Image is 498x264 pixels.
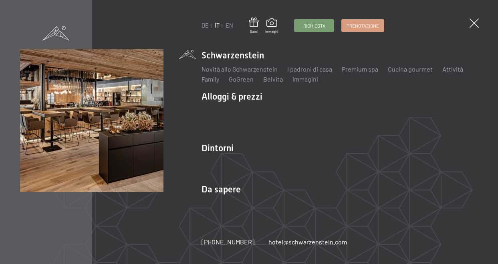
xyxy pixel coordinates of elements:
[249,30,258,34] span: Buoni
[265,30,278,34] span: Immagini
[287,65,332,73] a: I padroni di casa
[303,22,325,29] span: Richiesta
[292,75,318,83] a: Immagini
[294,20,334,32] a: Richiesta
[20,49,163,192] img: [Translate to Italienisch:]
[442,65,463,73] a: Attività
[249,18,258,34] a: Buoni
[202,238,254,246] a: [PHONE_NUMBER]
[268,238,347,246] a: hotel@schwarzenstein.com
[215,22,220,29] a: IT
[202,65,278,73] a: Novità allo Schwarzenstein
[347,22,379,29] span: Prenotazione
[202,238,254,246] span: [PHONE_NUMBER]
[226,22,233,29] a: EN
[342,20,384,32] a: Prenotazione
[263,75,283,83] a: Belvita
[265,18,278,34] a: Immagini
[388,65,433,73] a: Cucina gourmet
[202,75,219,83] a: Family
[229,75,254,83] a: GoGreen
[202,22,209,29] a: DE
[342,65,378,73] a: Premium spa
